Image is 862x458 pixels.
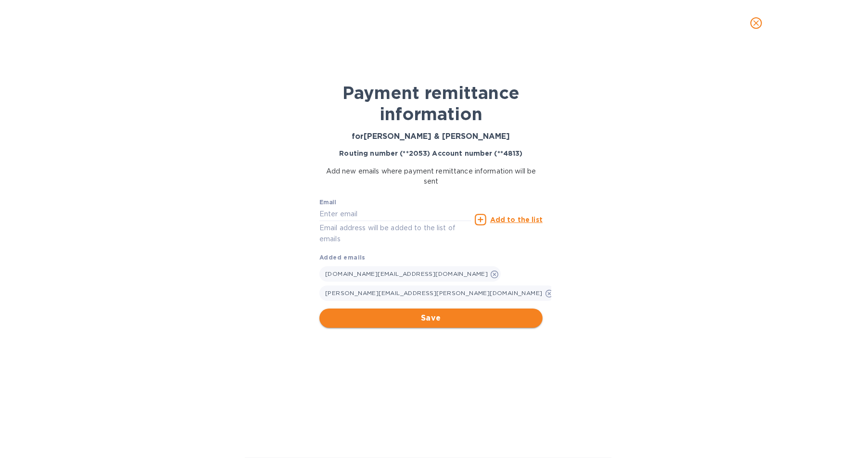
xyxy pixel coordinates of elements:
b: Payment remittance information [342,82,520,124]
span: [DOMAIN_NAME][EMAIL_ADDRESS][DOMAIN_NAME] [325,270,488,277]
b: Routing number (**2053) Account number (**4813) [339,149,522,157]
b: Added emails [319,254,366,261]
span: Save [327,312,535,324]
h3: for [PERSON_NAME] & [PERSON_NAME] [319,132,543,141]
span: [PERSON_NAME][EMAIL_ADDRESS][PERSON_NAME][DOMAIN_NAME] [325,289,543,297]
button: close [745,12,768,35]
div: [DOMAIN_NAME][EMAIL_ADDRESS][DOMAIN_NAME] [319,266,501,282]
input: Enter email [319,207,471,221]
p: Add new emails where payment remittance information will be sent [319,166,543,186]
div: [PERSON_NAME][EMAIL_ADDRESS][PERSON_NAME][DOMAIN_NAME] [319,285,556,301]
label: Email [319,200,336,206]
button: Save [319,309,543,328]
u: Add to the list [490,216,543,223]
p: Email address will be added to the list of emails [319,223,471,245]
